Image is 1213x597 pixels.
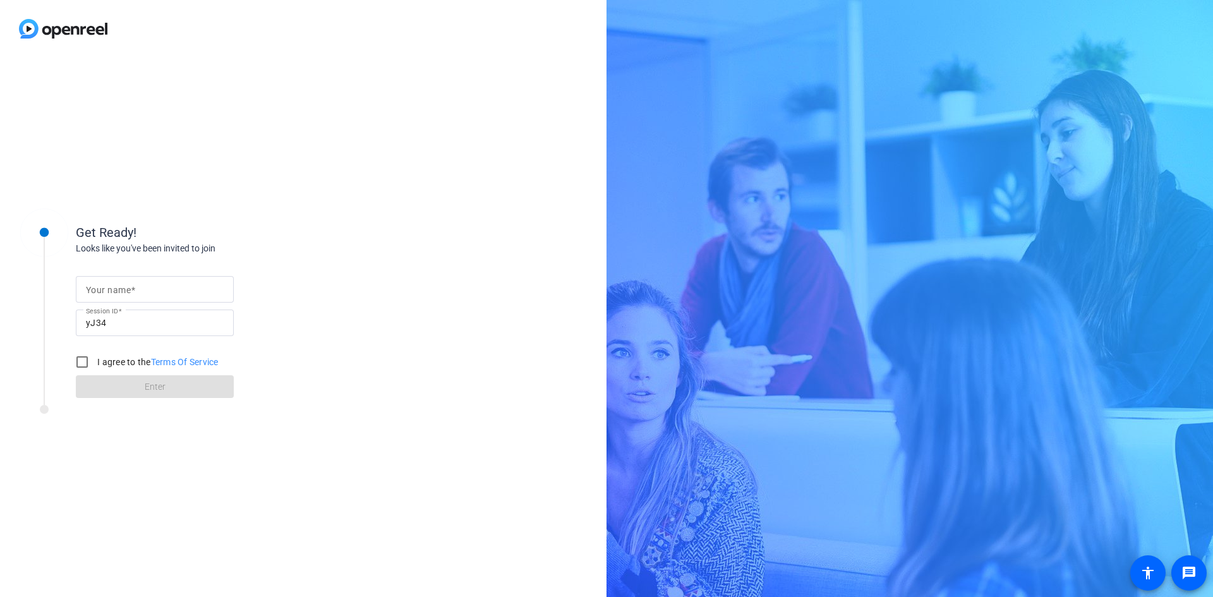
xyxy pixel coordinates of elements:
[86,307,118,315] mat-label: Session ID
[86,285,131,295] mat-label: Your name
[76,242,329,255] div: Looks like you've been invited to join
[151,357,219,367] a: Terms Of Service
[76,223,329,242] div: Get Ready!
[1181,565,1197,581] mat-icon: message
[1140,565,1156,581] mat-icon: accessibility
[95,356,219,368] label: I agree to the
